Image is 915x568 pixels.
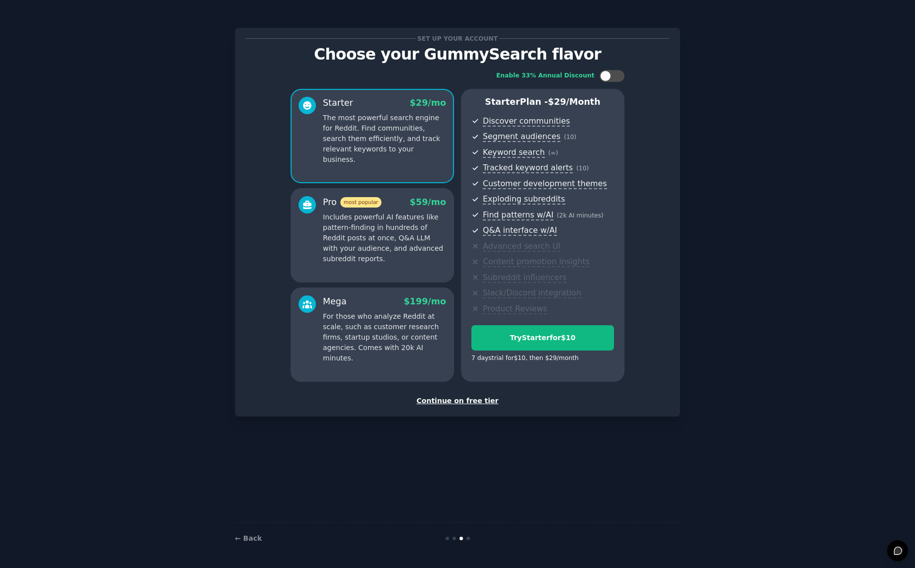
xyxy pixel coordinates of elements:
span: Exploding subreddits [483,194,565,205]
span: Discover communities [483,116,570,127]
div: Continue on free tier [245,396,670,406]
p: Includes powerful AI features like pattern-finding in hundreds of Reddit posts at once, Q&A LLM w... [323,212,446,264]
span: $ 199 /mo [404,296,446,306]
p: Choose your GummySearch flavor [245,46,670,63]
span: ( 10 ) [564,134,576,141]
span: Keyword search [483,147,545,158]
button: TryStarterfor$10 [471,325,614,351]
p: For those who analyze Reddit at scale, such as customer research firms, startup studios, or conte... [323,311,446,363]
span: Segment audiences [483,132,560,142]
span: Slack/Discord integration [483,288,581,298]
div: Starter [323,97,353,109]
div: Mega [323,295,347,308]
span: Find patterns w/AI [483,210,553,220]
span: ( ∞ ) [548,149,558,156]
p: Starter Plan - [471,96,614,108]
p: The most powerful search engine for Reddit. Find communities, search them efficiently, and track ... [323,113,446,165]
span: Subreddit influencers [483,273,566,283]
div: Enable 33% Annual Discount [496,71,595,80]
span: Tracked keyword alerts [483,163,573,173]
div: Pro [323,196,381,209]
a: ← Back [235,534,262,542]
span: $ 29 /month [548,97,601,107]
span: ( 10 ) [576,165,589,172]
span: Customer development themes [483,179,607,189]
span: Set up your account [416,33,500,44]
span: $ 59 /mo [410,197,446,207]
span: ( 2k AI minutes ) [557,212,604,219]
div: 7 days trial for $10 , then $ 29 /month [471,354,579,363]
span: most popular [340,197,382,208]
div: Try Starter for $10 [472,333,613,343]
span: Advanced search UI [483,241,560,252]
span: $ 29 /mo [410,98,446,108]
span: Content promotion insights [483,257,590,267]
span: Product Reviews [483,304,547,314]
span: Q&A interface w/AI [483,225,557,236]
